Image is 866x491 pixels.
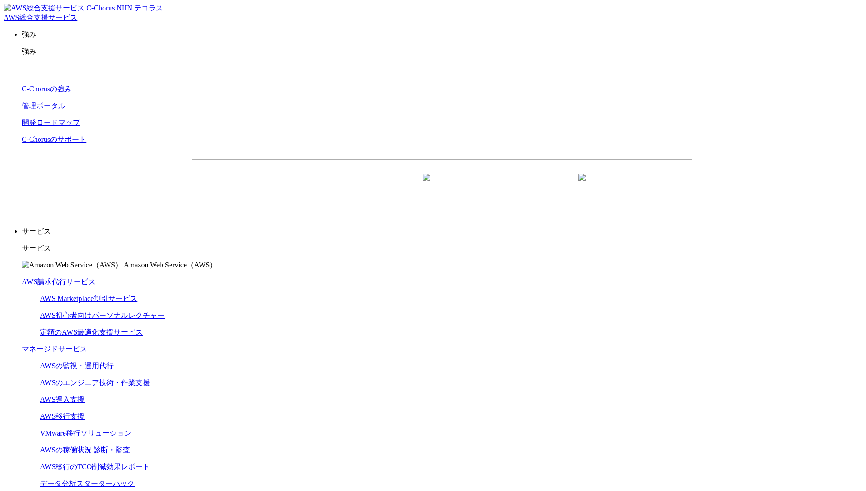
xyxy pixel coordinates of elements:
p: サービス [22,244,862,253]
a: AWS移行のTCO削減効果レポート [40,463,150,471]
span: Amazon Web Service（AWS） [124,261,217,269]
a: AWS導入支援 [40,396,85,403]
a: まずは相談する [447,174,593,197]
p: 強み [22,47,862,56]
p: 強み [22,30,862,40]
a: AWS初心者向けパーソナルレクチャー [40,311,165,319]
img: AWS総合支援サービス C-Chorus [4,4,115,13]
a: AWSの監視・運用代行 [40,362,114,370]
a: AWS総合支援サービス C-Chorus NHN テコラスAWS総合支援サービス [4,4,163,21]
a: マネージドサービス [22,345,87,353]
a: AWSの稼働状況 診断・監査 [40,446,130,454]
a: データ分析スターターパック [40,480,135,487]
a: VMware移行ソリューション [40,429,131,437]
a: C-Chorusのサポート [22,135,86,143]
a: AWS請求代行サービス [22,278,95,286]
a: C-Chorusの強み [22,85,72,93]
img: 矢印 [423,174,430,197]
img: 矢印 [578,174,586,197]
a: AWS移行支援 [40,412,85,420]
a: AWS Marketplace割引サービス [40,295,137,302]
a: 管理ポータル [22,102,65,110]
a: 開発ロードマップ [22,119,80,126]
a: 資料を請求する [291,174,438,197]
p: サービス [22,227,862,236]
a: AWSのエンジニア技術・作業支援 [40,379,150,386]
a: 定額のAWS最適化支援サービス [40,328,143,336]
img: Amazon Web Service（AWS） [22,261,122,270]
